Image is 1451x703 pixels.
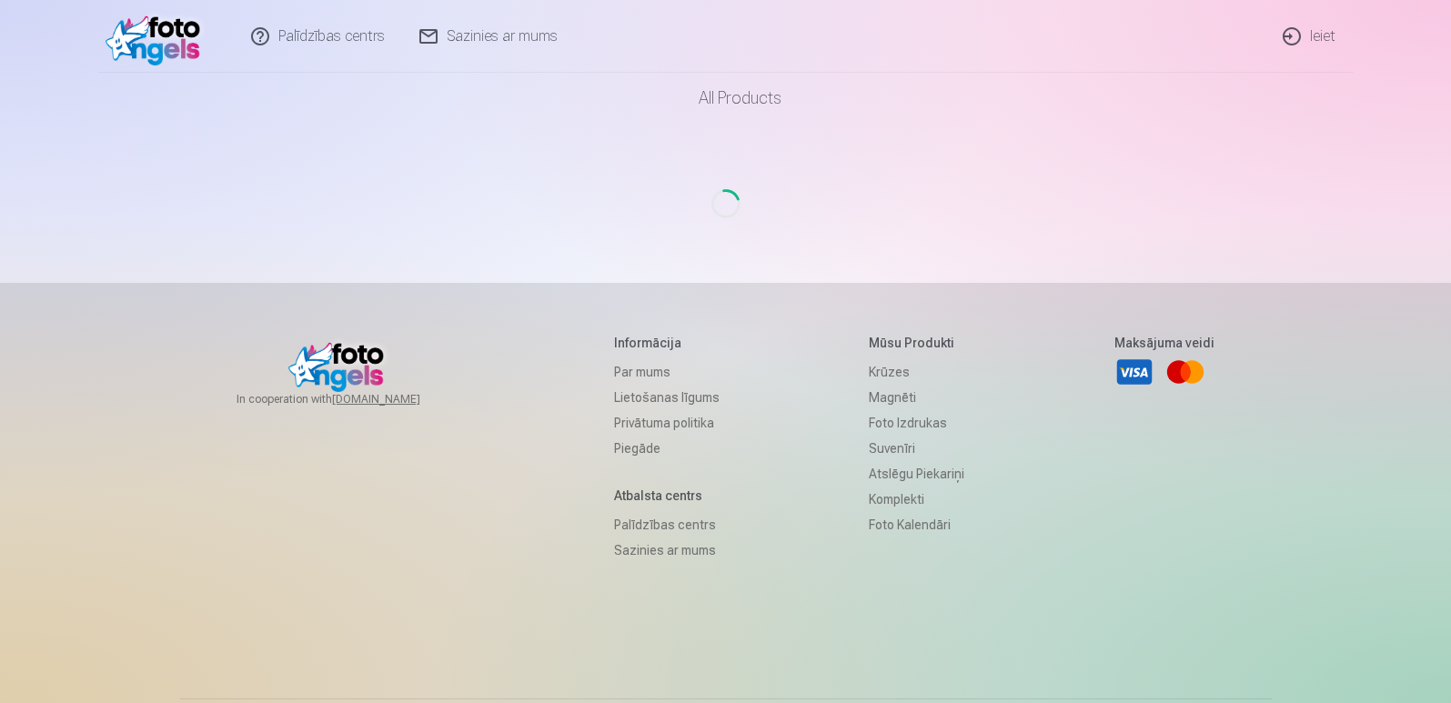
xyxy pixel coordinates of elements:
a: All products [648,73,803,124]
h5: Maksājuma veidi [1114,334,1214,352]
a: [DOMAIN_NAME] [332,392,464,407]
a: Palīdzības centrs [614,512,720,537]
h5: Mūsu produkti [869,334,964,352]
h5: Informācija [614,334,720,352]
a: Mastercard [1165,352,1205,392]
a: Atslēgu piekariņi [869,461,964,487]
a: Piegāde [614,436,720,461]
a: Krūzes [869,359,964,385]
a: Suvenīri [869,436,964,461]
a: Visa [1114,352,1154,392]
a: Sazinies ar mums [614,537,720,563]
a: Par mums [614,359,720,385]
a: Komplekti [869,487,964,512]
a: Magnēti [869,385,964,410]
a: Foto izdrukas [869,410,964,436]
h5: Atbalsta centrs [614,487,720,505]
a: Privātuma politika [614,410,720,436]
span: In cooperation with [237,392,464,407]
a: Lietošanas līgums [614,385,720,410]
img: /v1 [106,7,210,65]
a: Foto kalendāri [869,512,964,537]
